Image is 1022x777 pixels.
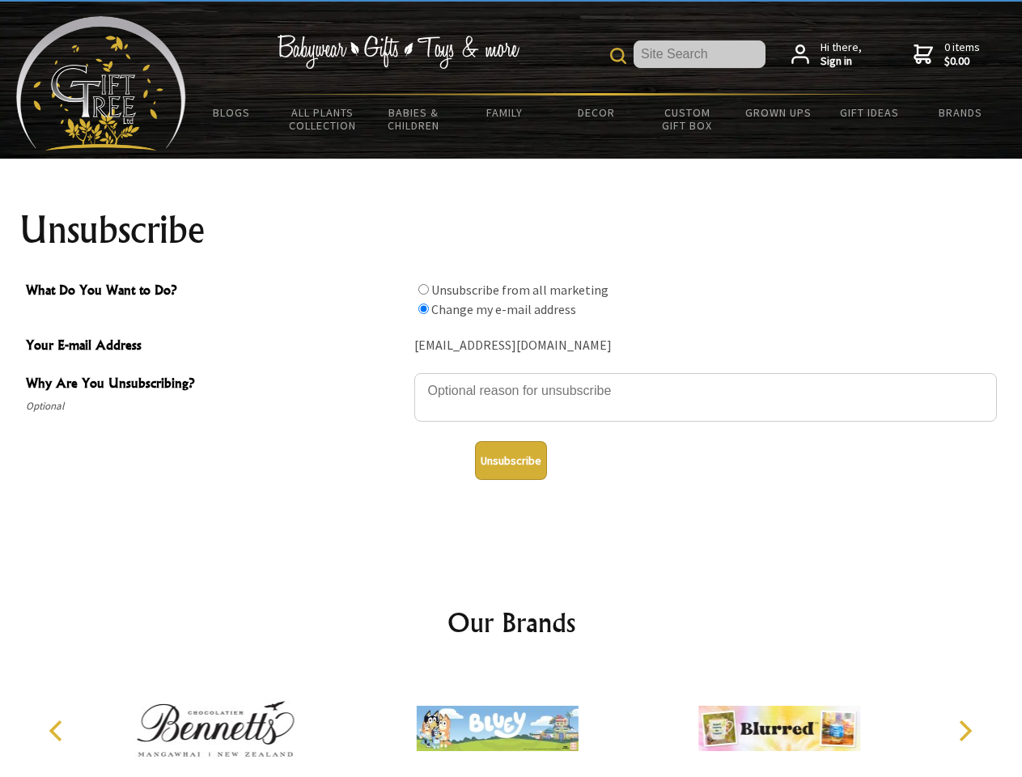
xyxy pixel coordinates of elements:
a: Gift Ideas [824,96,915,129]
button: Next [947,713,982,749]
span: What Do You Want to Do? [26,280,406,304]
input: What Do You Want to Do? [418,284,429,295]
input: Site Search [634,40,765,68]
strong: Sign in [821,54,862,69]
span: Optional [26,397,406,416]
div: [EMAIL_ADDRESS][DOMAIN_NAME] [414,333,997,359]
img: Babywear - Gifts - Toys & more [277,35,519,69]
a: 0 items$0.00 [914,40,980,69]
strong: $0.00 [944,54,980,69]
label: Change my e-mail address [431,301,576,317]
span: Hi there, [821,40,862,69]
span: 0 items [944,40,980,69]
a: Hi there,Sign in [791,40,862,69]
a: BLOGS [186,96,278,129]
img: product search [610,48,626,64]
a: Family [460,96,551,129]
a: Grown Ups [732,96,824,129]
button: Unsubscribe [475,441,547,480]
textarea: Why Are You Unsubscribing? [414,373,997,422]
a: All Plants Collection [278,96,369,142]
a: Brands [915,96,1007,129]
label: Unsubscribe from all marketing [431,282,609,298]
input: What Do You Want to Do? [418,304,429,314]
a: Babies & Children [368,96,460,142]
h2: Our Brands [32,603,990,642]
a: Custom Gift Box [642,96,733,142]
span: Your E-mail Address [26,335,406,359]
img: Babyware - Gifts - Toys and more... [16,16,186,151]
span: Why Are You Unsubscribing? [26,373,406,397]
h1: Unsubscribe [19,210,1003,249]
a: Decor [550,96,642,129]
button: Previous [40,713,76,749]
